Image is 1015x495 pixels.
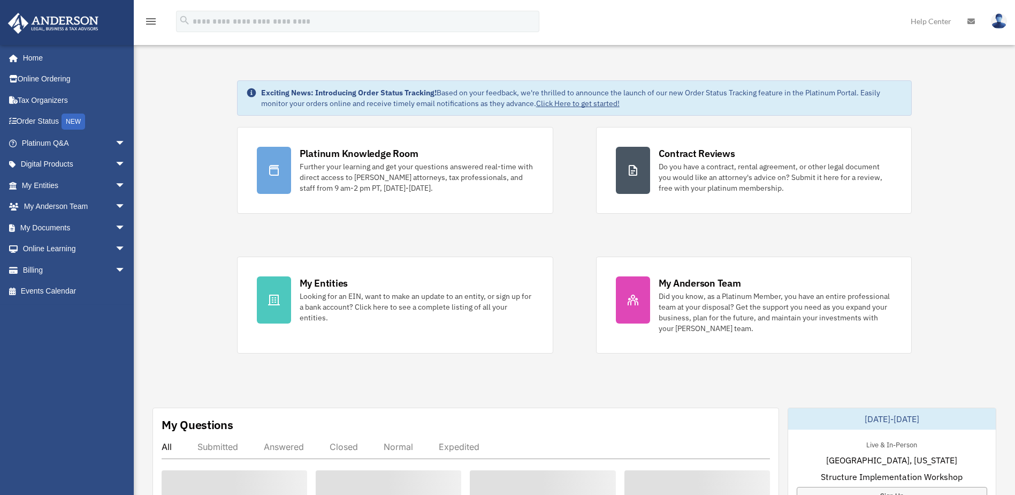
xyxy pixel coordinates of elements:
a: Billingarrow_drop_down [7,259,142,281]
div: Closed [330,441,358,452]
a: My Documentsarrow_drop_down [7,217,142,238]
div: My Entities [300,276,348,290]
a: My Entitiesarrow_drop_down [7,175,142,196]
div: Platinum Knowledge Room [300,147,418,160]
i: search [179,14,190,26]
div: Further your learning and get your questions answered real-time with direct access to [PERSON_NAM... [300,161,533,193]
a: Contract Reviews Do you have a contract, rental agreement, or other legal document you would like... [596,127,912,214]
span: arrow_drop_down [115,238,136,260]
a: Events Calendar [7,281,142,302]
div: Do you have a contract, rental agreement, or other legal document you would like an attorney's ad... [659,161,892,193]
span: [GEOGRAPHIC_DATA], [US_STATE] [826,454,957,467]
div: Normal [384,441,413,452]
i: menu [144,15,157,28]
div: [DATE]-[DATE] [788,408,996,430]
a: Online Ordering [7,69,142,90]
a: Platinum Knowledge Room Further your learning and get your questions answered real-time with dire... [237,127,553,214]
a: My Anderson Teamarrow_drop_down [7,196,142,217]
a: Click Here to get started! [536,99,620,108]
img: Anderson Advisors Platinum Portal [5,13,102,34]
span: Structure Implementation Workshop [821,470,963,483]
div: Did you know, as a Platinum Member, you have an entire professional team at your disposal? Get th... [659,291,892,334]
span: arrow_drop_down [115,132,136,154]
strong: Exciting News: Introducing Order Status Tracking! [261,88,437,97]
span: arrow_drop_down [115,217,136,239]
div: My Anderson Team [659,276,741,290]
a: Digital Productsarrow_drop_down [7,154,142,175]
span: arrow_drop_down [115,259,136,281]
div: My Questions [162,417,233,433]
a: Order StatusNEW [7,111,142,133]
a: Home [7,47,136,69]
a: My Anderson Team Did you know, as a Platinum Member, you have an entire professional team at your... [596,257,912,354]
div: Looking for an EIN, want to make an update to an entity, or sign up for a bank account? Click her... [300,291,533,323]
div: Live & In-Person [858,438,926,449]
span: arrow_drop_down [115,175,136,197]
a: Tax Organizers [7,89,142,111]
div: Expedited [439,441,479,452]
div: Based on your feedback, we're thrilled to announce the launch of our new Order Status Tracking fe... [261,87,903,109]
div: NEW [62,114,85,130]
span: arrow_drop_down [115,196,136,218]
div: All [162,441,172,452]
div: Submitted [197,441,238,452]
span: arrow_drop_down [115,154,136,176]
a: Online Learningarrow_drop_down [7,238,142,260]
a: menu [144,19,157,28]
img: User Pic [991,13,1007,29]
a: My Entities Looking for an EIN, want to make an update to an entity, or sign up for a bank accoun... [237,257,553,354]
div: Contract Reviews [659,147,735,160]
div: Answered [264,441,304,452]
a: Platinum Q&Aarrow_drop_down [7,132,142,154]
